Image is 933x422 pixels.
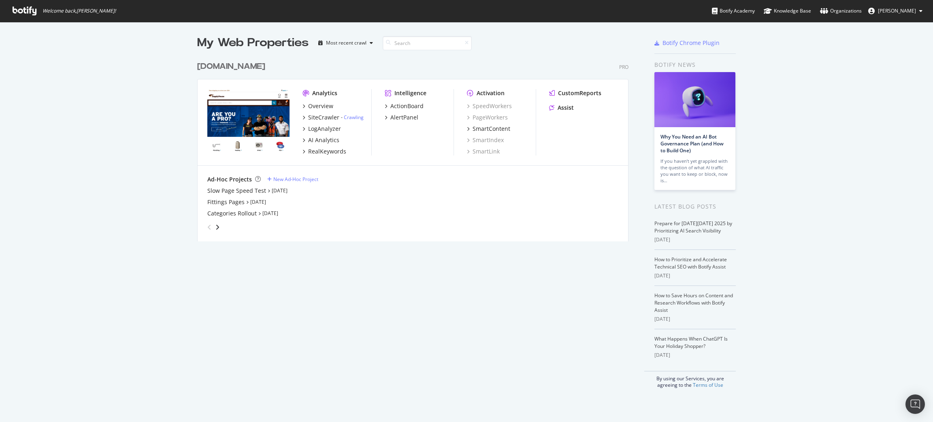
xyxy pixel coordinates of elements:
[654,60,736,69] div: Botify news
[308,136,339,144] div: AI Analytics
[467,147,500,156] a: SmartLink
[467,136,504,144] a: SmartIndex
[344,114,364,121] a: Crawling
[326,40,366,45] div: Most recent crawl
[467,113,508,121] a: PageWorkers
[662,39,720,47] div: Botify Chrome Plugin
[558,89,601,97] div: CustomReports
[383,36,472,50] input: Search
[207,187,266,195] a: Slow Page Speed Test
[315,36,376,49] button: Most recent crawl
[385,102,424,110] a: ActionBoard
[660,158,729,184] div: If you haven’t yet grappled with the question of what AI traffic you want to keep or block, now is…
[619,64,628,70] div: Pro
[473,125,510,133] div: SmartContent
[905,394,925,414] div: Open Intercom Messenger
[654,352,736,359] div: [DATE]
[302,125,341,133] a: LogAnalyzer
[43,8,116,14] span: Welcome back, [PERSON_NAME] !
[654,335,728,350] a: What Happens When ChatGPT Is Your Holiday Shopper?
[644,371,736,388] div: By using our Services, you are agreeing to the
[390,102,424,110] div: ActionBoard
[197,61,268,72] a: [DOMAIN_NAME]
[712,7,755,15] div: Botify Academy
[207,198,245,206] a: Fittings Pages
[302,102,333,110] a: Overview
[308,125,341,133] div: LogAnalyzer
[302,136,339,144] a: AI Analytics
[262,210,278,217] a: [DATE]
[654,256,727,270] a: How to Prioritize and Accelerate Technical SEO with Botify Assist
[204,221,215,234] div: angle-left
[197,61,265,72] div: [DOMAIN_NAME]
[308,147,346,156] div: RealKeywords
[197,51,635,241] div: grid
[654,202,736,211] div: Latest Blog Posts
[308,102,333,110] div: Overview
[660,133,724,154] a: Why You Need an AI Bot Governance Plan (and How to Build One)
[207,175,252,183] div: Ad-Hoc Projects
[862,4,929,17] button: [PERSON_NAME]
[267,176,318,183] a: New Ad-Hoc Project
[654,39,720,47] a: Botify Chrome Plugin
[558,104,574,112] div: Assist
[390,113,418,121] div: AlertPanel
[207,209,257,217] a: Categories Rollout
[654,236,736,243] div: [DATE]
[273,176,318,183] div: New Ad-Hoc Project
[250,198,266,205] a: [DATE]
[394,89,426,97] div: Intelligence
[693,382,723,388] a: Terms of Use
[654,272,736,279] div: [DATE]
[385,113,418,121] a: AlertPanel
[878,7,916,14] span: Alejandra Roca
[477,89,505,97] div: Activation
[549,104,574,112] a: Assist
[272,187,288,194] a: [DATE]
[197,35,309,51] div: My Web Properties
[207,89,290,155] img: www.supplyhouse.com
[341,114,364,121] div: -
[312,89,337,97] div: Analytics
[467,102,512,110] a: SpeedWorkers
[764,7,811,15] div: Knowledge Base
[654,220,732,234] a: Prepare for [DATE][DATE] 2025 by Prioritizing AI Search Visibility
[549,89,601,97] a: CustomReports
[302,113,364,121] a: SiteCrawler- Crawling
[654,72,735,127] img: Why You Need an AI Bot Governance Plan (and How to Build One)
[467,125,510,133] a: SmartContent
[215,223,220,231] div: angle-right
[302,147,346,156] a: RealKeywords
[654,292,733,313] a: How to Save Hours on Content and Research Workflows with Botify Assist
[654,315,736,323] div: [DATE]
[308,113,339,121] div: SiteCrawler
[820,7,862,15] div: Organizations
